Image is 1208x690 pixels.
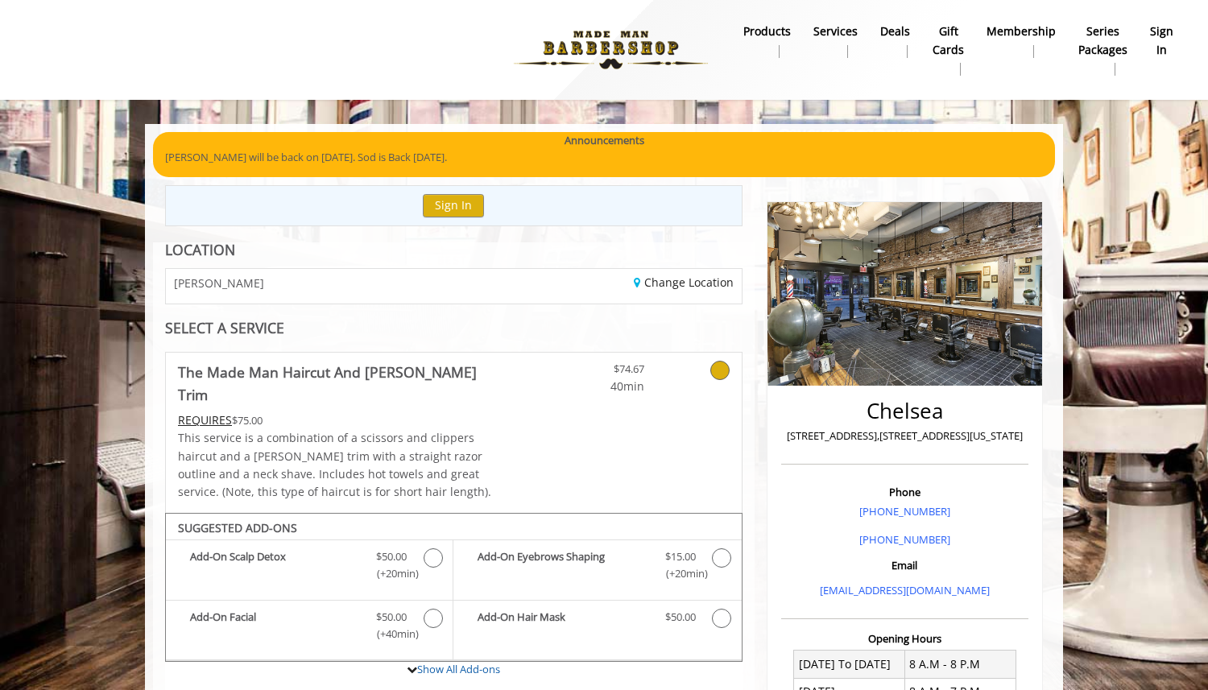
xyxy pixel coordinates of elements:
[165,149,1043,166] p: [PERSON_NAME] will be back on [DATE]. Sod is Back [DATE].
[1067,20,1139,80] a: Series packagesSeries packages
[565,132,644,149] b: Announcements
[1139,20,1185,62] a: sign insign in
[174,277,264,289] span: [PERSON_NAME]
[987,23,1056,40] b: Membership
[794,651,905,678] td: [DATE] To [DATE]
[781,633,1028,644] h3: Opening Hours
[165,513,743,663] div: The Made Man Haircut And Beard Trim Add-onS
[549,353,644,395] a: $74.67
[904,651,1016,678] td: 8 A.M - 8 P.M
[859,532,950,547] a: [PHONE_NUMBER]
[165,320,743,336] div: SELECT A SERVICE
[461,609,733,632] label: Add-On Hair Mask
[368,626,416,642] span: (+40min )
[732,20,802,62] a: Productsproducts
[178,520,297,535] b: SUGGESTED ADD-ONS
[785,399,1024,423] h2: Chelsea
[461,548,733,586] label: Add-On Eyebrows Shaping
[933,23,964,59] b: gift cards
[478,609,648,628] b: Add-On Hair Mask
[880,23,910,40] b: Deals
[174,609,445,647] label: Add-On Facial
[549,378,644,395] span: 40min
[802,20,869,62] a: ServicesServices
[785,428,1024,444] p: [STREET_ADDRESS],[STREET_ADDRESS][US_STATE]
[174,548,445,586] label: Add-On Scalp Detox
[178,429,502,502] p: This service is a combination of a scissors and clippers haircut and a [PERSON_NAME] trim with a ...
[190,609,360,642] b: Add-On Facial
[1150,23,1173,59] b: sign in
[975,20,1067,62] a: MembershipMembership
[665,548,696,565] span: $15.00
[634,275,734,290] a: Change Location
[820,583,990,597] a: [EMAIL_ADDRESS][DOMAIN_NAME]
[869,20,921,62] a: DealsDeals
[368,565,416,582] span: (+20min )
[178,412,232,428] span: This service needs some Advance to be paid before we block your appointment
[478,548,648,582] b: Add-On Eyebrows Shaping
[178,411,502,429] div: $75.00
[500,6,722,94] img: Made Man Barbershop logo
[417,662,500,676] a: Show All Add-ons
[376,609,407,626] span: $50.00
[813,23,858,40] b: Services
[785,486,1024,498] h3: Phone
[656,565,704,582] span: (+20min )
[165,240,235,259] b: LOCATION
[178,361,502,406] b: The Made Man Haircut And [PERSON_NAME] Trim
[921,20,975,80] a: Gift cardsgift cards
[190,548,360,582] b: Add-On Scalp Detox
[423,194,484,217] button: Sign In
[665,609,696,626] span: $50.00
[785,560,1024,571] h3: Email
[1078,23,1127,59] b: Series packages
[859,504,950,519] a: [PHONE_NUMBER]
[376,548,407,565] span: $50.00
[743,23,791,40] b: products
